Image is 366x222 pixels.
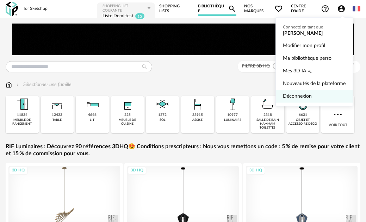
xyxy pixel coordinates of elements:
[332,109,343,120] img: more.7b13dc1.svg
[90,118,94,122] div: lit
[113,118,142,126] div: meuble de cuisine
[291,4,329,14] span: Centre d'aideHelp Circle Outline icon
[224,96,241,113] img: Luminaire.png
[244,2,283,16] span: Nos marques
[283,77,346,90] a: Nouveautés de la plateforme
[224,118,241,122] div: luminaire
[124,113,131,117] div: 225
[119,96,136,113] img: Rangement.png
[103,13,134,20] div: Liste Domi test
[17,113,27,117] div: 11834
[49,96,66,113] img: Table.png
[228,5,236,13] span: Magnify icon
[198,2,236,16] a: BibliothèqueMagnify icon
[283,90,346,103] a: Déconnexion
[337,5,349,13] span: Account Circle icon
[24,6,48,12] div: for Sketchup
[8,118,37,126] div: meuble de rangement
[192,118,203,122] div: assise
[283,65,346,77] a: Mes 3D IACreation icon
[246,166,265,175] div: 3D HQ
[88,113,97,117] div: 4646
[158,113,167,117] div: 1272
[84,96,101,113] img: Literie.png
[353,5,360,13] img: fr
[14,96,31,113] img: Meuble%20de%20rangement.png
[6,143,360,158] a: RIF Luminaires : Découvrez 90 références 3DHQ😍 Conditions prescripteurs : Nous vous remettons un ...
[135,13,145,19] sup: 13
[160,118,166,122] div: sol
[283,65,306,77] span: Mes 3D IA
[274,5,283,13] span: Heart Outline icon
[299,113,307,117] div: 6631
[6,81,12,88] img: svg+xml;base64,PHN2ZyB3aWR0aD0iMTYiIGhlaWdodD0iMTciIHZpZXdCb3g9IjAgMCAxNiAxNyIgZmlsbD0ibm9uZSIgeG...
[192,113,203,117] div: 33915
[52,113,62,117] div: 12423
[52,118,62,122] div: table
[259,96,276,113] img: Salle%20de%20bain.png
[227,113,238,117] div: 10977
[12,24,354,55] img: FILTRE%20HQ%20NEW_V1%20(4).gif
[337,5,346,13] span: Account Circle icon
[283,39,346,52] a: Modifier mon profil
[103,4,147,13] div: Shopping List courante
[253,118,282,130] div: salle de bain hammam toilettes
[242,64,270,68] span: Filtre 3D HQ
[289,118,317,126] div: objet et accessoire déco
[308,65,312,77] span: Creation icon
[283,52,346,65] a: Ma bibliothèque perso
[128,166,147,175] div: 3D HQ
[154,96,171,113] img: Sol.png
[6,2,18,16] img: OXP
[159,2,190,16] a: Shopping Lists
[321,96,354,133] div: Voir tout
[15,81,72,88] div: Sélectionner une famille
[15,81,20,88] img: svg+xml;base64,PHN2ZyB3aWR0aD0iMTYiIGhlaWdodD0iMTYiIHZpZXdCb3g9IjAgMCAxNiAxNiIgZmlsbD0ibm9uZSIgeG...
[189,96,206,113] img: Assise.png
[263,113,272,117] div: 2318
[321,5,329,13] span: Help Circle Outline icon
[9,166,28,175] div: 3D HQ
